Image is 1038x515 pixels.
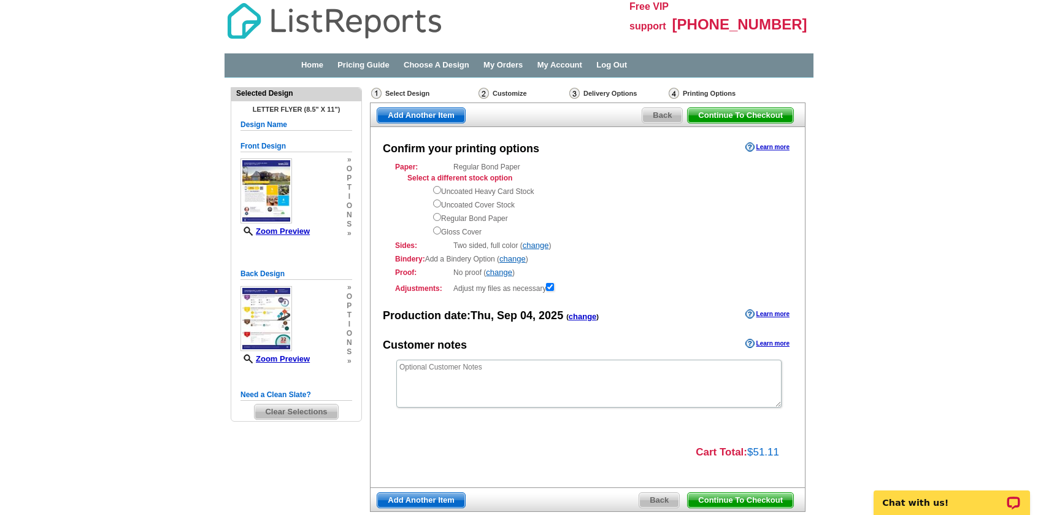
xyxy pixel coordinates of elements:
[347,338,352,347] span: n
[347,320,352,329] span: i
[301,60,323,69] a: Home
[383,308,599,324] div: Production date:
[642,107,683,123] a: Back
[240,119,352,131] h5: Design Name
[240,227,310,236] a: Zoom Preview
[347,283,352,292] span: »
[347,347,352,357] span: s
[499,254,526,263] a: change
[377,107,466,123] a: Add Another Item
[377,492,466,508] a: Add Another Item
[240,141,352,152] h5: Front Design
[486,268,512,277] a: change
[240,268,352,280] h5: Back Design
[866,476,1038,515] iframe: LiveChat chat widget
[395,161,780,238] div: Regular Bond Paper
[347,311,352,320] span: t
[347,220,352,229] span: s
[566,313,599,320] span: ( )
[337,60,390,69] a: Pricing Guide
[696,446,747,458] strong: Cart Total:
[629,1,669,31] span: Free VIP support
[669,88,679,99] img: Printing Options & Summary
[240,106,352,113] h4: Letter Flyer (8.5" x 11")
[347,292,352,301] span: o
[347,192,352,201] span: i
[255,405,337,419] span: Clear Selections
[395,281,780,294] div: Adjust my files as necessary
[240,389,352,401] h5: Need a Clean Slate?
[537,60,582,69] a: My Account
[745,309,790,319] a: Learn more
[642,108,682,123] span: Back
[347,211,352,220] span: n
[240,354,310,363] a: Zoom Preview
[395,267,450,278] strong: Proof:
[347,357,352,366] span: »
[347,183,352,192] span: t
[395,255,425,263] strong: Bindery:
[395,267,780,278] div: No proof ( )
[377,493,465,508] span: Add Another Item
[371,88,382,99] img: Select Design
[347,201,352,211] span: o
[347,174,352,183] span: p
[407,174,512,182] strong: Select a different stock option
[672,16,807,33] span: [PHONE_NUMBER]
[395,240,780,251] div: Two sided, full color ( )
[639,493,679,508] span: Back
[433,184,780,238] div: Uncoated Heavy Card Stock Uncoated Cover Stock Regular Bond Paper Gloss Cover
[383,141,539,157] div: Confirm your printing options
[497,309,517,322] span: Sep
[377,108,465,123] span: Add Another Item
[745,142,790,152] a: Learn more
[370,87,477,103] div: Select Design
[404,60,469,69] a: Choose A Design
[395,283,450,294] strong: Adjustments:
[347,301,352,311] span: p
[240,286,292,351] img: small-thumb.jpg
[240,158,292,223] img: small-thumb.jpg
[479,88,489,99] img: Customize
[667,87,775,103] div: Printing Options
[569,88,580,99] img: Delivery Options
[483,60,523,69] a: My Orders
[395,240,450,251] strong: Sides:
[395,161,450,172] strong: Paper:
[568,87,667,103] div: Delivery Options
[347,329,352,338] span: o
[745,339,790,349] a: Learn more
[520,309,536,322] span: 04,
[347,229,352,238] span: »
[569,312,597,321] a: change
[471,309,494,322] span: Thu,
[688,493,793,508] span: Continue To Checkout
[347,155,352,165] span: »
[747,446,779,458] span: $51.11
[523,241,549,250] a: change
[395,254,780,265] div: Add a Bindery Option ( )
[383,338,467,354] div: Customer notes
[688,108,793,123] span: Continue To Checkout
[539,309,563,322] span: 2025
[596,60,627,69] a: Log Out
[231,88,361,99] div: Selected Design
[639,492,680,508] a: Back
[477,87,568,99] div: Customize
[347,165,352,174] span: o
